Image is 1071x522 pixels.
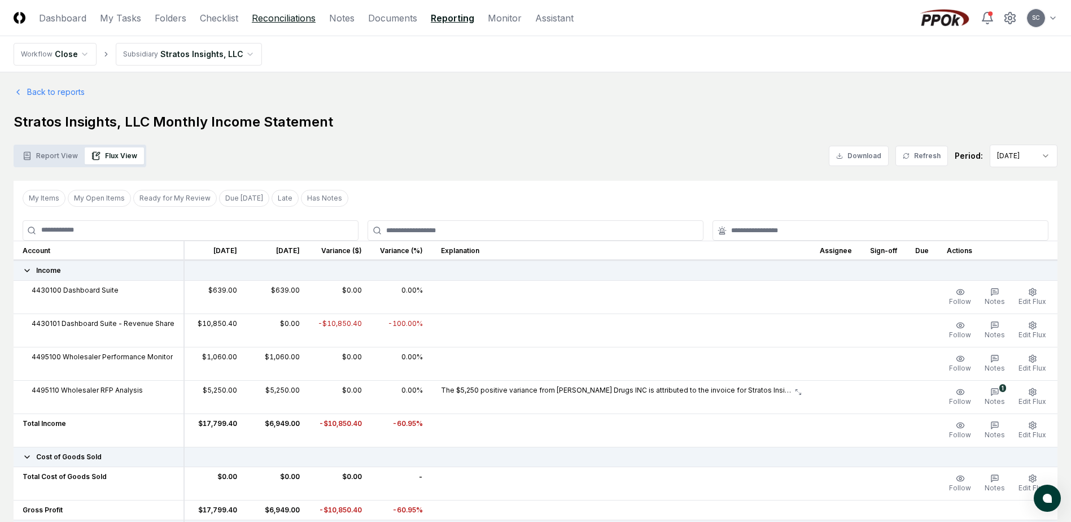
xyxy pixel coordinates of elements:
th: Account [14,241,184,260]
button: SC [1026,8,1046,28]
td: $0.00 [309,280,371,314]
th: Explanation [432,241,811,260]
a: Folders [155,11,186,25]
span: Edit Flux [1018,364,1046,372]
td: -60.95% [371,414,432,447]
div: 1 [999,384,1006,392]
span: Edit Flux [1018,297,1046,306]
button: Notes [982,419,1007,442]
span: Follow [949,484,971,492]
span: 4495100 Wholesaler Performance Monitor [32,352,173,362]
button: Follow [947,319,973,342]
nav: breadcrumb [14,43,262,66]
span: 4430100 Dashboard Suite [32,285,119,295]
button: atlas-launcher [1034,485,1061,512]
th: Variance (%) [371,241,432,260]
td: -60.95% [371,500,432,520]
img: Logo [14,12,25,24]
td: $10,850.40 [184,314,246,347]
button: 1Notes [982,385,1007,409]
th: Sign-off [861,241,906,260]
a: Checklist [200,11,238,25]
div: Period: [955,150,983,162]
button: Notes [982,319,1007,342]
span: Notes [985,397,1005,406]
td: -$10,850.40 [309,414,371,447]
span: Total Income [23,419,66,429]
button: Notes [982,285,1007,309]
td: 0.00% [371,380,432,414]
button: Follow [947,419,973,442]
span: Notes [985,297,1005,306]
td: $0.00 [309,347,371,380]
span: Notes [985,430,1005,439]
td: $0.00 [309,380,371,414]
span: SC [1032,14,1040,22]
span: 4495110 Wholesaler RFP Analysis [32,385,143,395]
span: Edit Flux [1018,430,1046,439]
th: Due [906,241,938,260]
td: -$10,850.40 [309,500,371,520]
button: Edit Flux [1016,385,1048,409]
th: [DATE] [184,241,246,260]
button: Follow [947,352,973,376]
span: Follow [949,430,971,439]
span: Follow [949,364,971,372]
button: Follow [947,472,973,495]
button: Edit Flux [1016,285,1048,309]
td: -100.00% [371,314,432,347]
a: Monitor [488,11,522,25]
span: Notes [985,364,1005,372]
span: Follow [949,397,971,406]
button: Refresh [895,146,948,166]
td: 0.00% [371,280,432,314]
button: Notes [982,472,1007,495]
span: 4430101 Dashboard Suite - Revenue Share [32,319,174,329]
button: Report View [16,147,85,164]
p: The $5,250 positive variance from [PERSON_NAME] Drugs INC is attributed to the invoice for Strato... [441,385,793,395]
th: Actions [938,241,1057,260]
button: Late [272,190,299,207]
button: My Open Items [68,190,131,207]
span: Edit Flux [1018,330,1046,339]
td: $6,949.00 [246,500,309,520]
span: Income [36,266,61,276]
td: $17,799.40 [184,500,246,520]
td: $0.00 [184,467,246,500]
th: Variance ($) [309,241,371,260]
td: $0.00 [246,467,309,500]
td: $5,250.00 [184,380,246,414]
td: 0.00% [371,347,432,380]
td: $1,060.00 [184,347,246,380]
button: Follow [947,285,973,309]
button: Notes [982,352,1007,376]
th: [DATE] [246,241,309,260]
button: My Items [23,190,65,207]
td: $5,250.00 [246,380,309,414]
a: Notes [329,11,355,25]
a: Reporting [431,11,474,25]
button: Edit Flux [1016,319,1048,342]
a: Back to reports [14,86,85,98]
span: Gross Profit [23,505,63,515]
button: Edit Flux [1016,419,1048,442]
td: $0.00 [246,314,309,347]
a: Assistant [535,11,574,25]
th: Assignee [811,241,861,260]
span: Follow [949,330,971,339]
td: $639.00 [246,280,309,314]
div: Workflow [21,49,53,59]
td: $6,949.00 [246,414,309,447]
span: Edit Flux [1018,484,1046,492]
span: Notes [985,330,1005,339]
a: Documents [368,11,417,25]
button: Edit Flux [1016,352,1048,376]
h1: Stratos Insights, LLC Monthly Income Statement [14,113,1057,131]
button: Due Today [219,190,269,207]
button: Has Notes [301,190,348,207]
span: Total Cost of Goods Sold [23,472,107,482]
button: The $5,250 positive variance from [PERSON_NAME] Drugs INC is attributed to the invoice for Strato... [441,385,802,395]
td: $0.00 [309,467,371,500]
img: PPOk logo [917,9,972,27]
td: -$10,850.40 [309,314,371,347]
